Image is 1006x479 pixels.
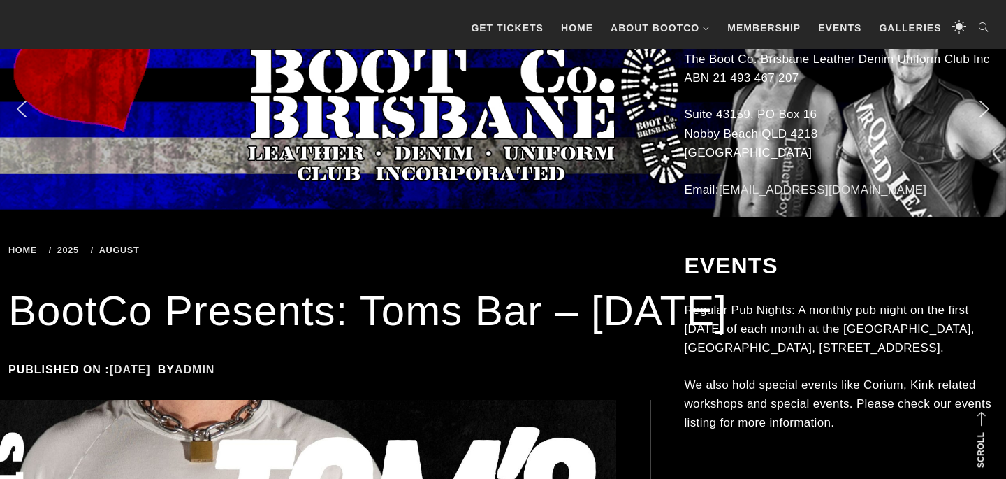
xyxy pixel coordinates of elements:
[720,7,808,49] a: Membership
[110,364,151,376] a: [DATE]
[872,7,948,49] a: Galleries
[8,364,158,376] span: Published on :
[685,376,996,433] p: We also hold special events like Corium, Kink related workshops and special events. Please check ...
[976,432,986,468] strong: Scroll
[604,7,717,49] a: About BootCo
[811,7,868,49] a: Events
[10,98,33,120] img: previous arrow
[685,106,996,163] p: Suite 43159, PO Box 16 Nobby Beach QLD 4218 [GEOGRAPHIC_DATA]
[719,183,927,196] a: [EMAIL_ADDRESS][DOMAIN_NAME]
[685,50,996,87] p: The Boot Co. Brisbane Leather Denim Uniform Club Inc ABN 21 493 467 207
[91,245,145,255] a: August
[685,180,996,199] p: Email:
[8,245,42,255] a: Home
[554,7,600,49] a: Home
[158,364,222,376] span: by
[175,364,214,376] a: admin
[8,245,361,255] div: Breadcrumbs
[8,283,998,339] h1: BootCo Presents: Toms Bar – [DATE]
[464,7,551,49] a: GET TICKETS
[49,245,84,255] a: 2025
